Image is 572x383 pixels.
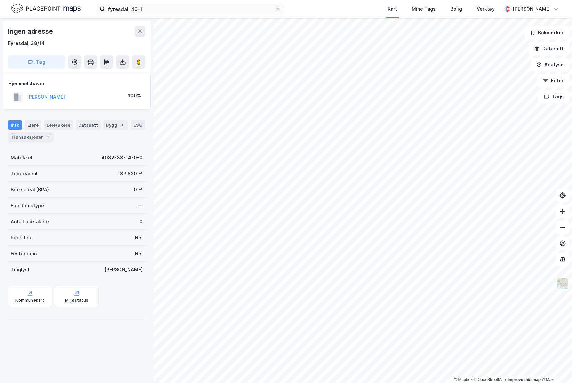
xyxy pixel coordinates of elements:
[11,154,32,162] div: Matrikkel
[138,202,143,210] div: —
[388,5,397,13] div: Kart
[11,266,30,274] div: Tinglyst
[104,266,143,274] div: [PERSON_NAME]
[118,170,143,178] div: 183 520 ㎡
[76,120,101,130] div: Datasett
[8,55,65,69] button: Tag
[11,170,37,178] div: Tomteareal
[8,132,54,142] div: Transaksjoner
[8,39,45,47] div: Fyresdal, 38/14
[524,26,569,39] button: Bokmerker
[119,122,125,128] div: 1
[529,42,569,55] button: Datasett
[103,120,128,130] div: Bygg
[11,3,81,15] img: logo.f888ab2527a4732fd821a326f86c7f29.svg
[537,74,569,87] button: Filter
[513,5,551,13] div: [PERSON_NAME]
[135,250,143,258] div: Nei
[25,120,41,130] div: Eiere
[531,58,569,71] button: Analyse
[131,120,145,130] div: ESG
[139,218,143,226] div: 0
[44,134,51,140] div: 1
[8,120,22,130] div: Info
[538,90,569,103] button: Tags
[135,234,143,242] div: Nei
[65,298,88,303] div: Miljøstatus
[8,80,145,88] div: Hjemmelshaver
[454,377,472,382] a: Mapbox
[11,218,49,226] div: Antall leietakere
[11,234,33,242] div: Punktleie
[101,154,143,162] div: 4032-38-14-0-0
[128,92,141,100] div: 100%
[11,250,37,258] div: Festegrunn
[11,202,44,210] div: Eiendomstype
[44,120,73,130] div: Leietakere
[477,5,495,13] div: Verktøy
[15,298,44,303] div: Kommunekart
[450,5,462,13] div: Bolig
[8,26,54,37] div: Ingen adresse
[556,277,569,290] img: Z
[105,4,275,14] input: Søk på adresse, matrikkel, gårdeiere, leietakere eller personer
[11,186,49,194] div: Bruksareal (BRA)
[412,5,436,13] div: Mine Tags
[539,351,572,383] iframe: Chat Widget
[134,186,143,194] div: 0 ㎡
[474,377,506,382] a: OpenStreetMap
[508,377,541,382] a: Improve this map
